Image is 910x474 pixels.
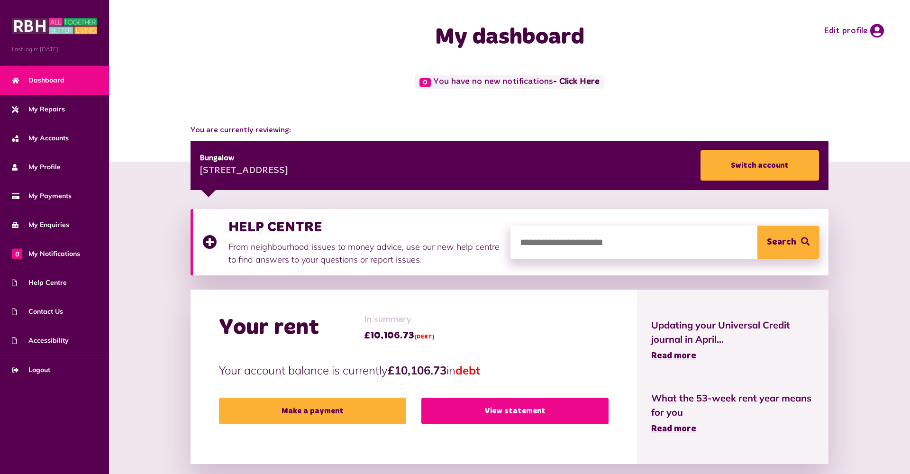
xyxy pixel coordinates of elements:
[419,78,431,87] span: 0
[421,398,609,424] a: View statement
[12,75,64,85] span: Dashboard
[219,314,319,342] h2: Your rent
[364,313,435,326] span: In summary
[320,24,699,51] h1: My dashboard
[651,425,696,433] span: Read more
[651,318,814,346] span: Updating your Universal Credit journal in April...
[553,78,600,86] a: - Click Here
[651,352,696,360] span: Read more
[219,398,406,424] a: Make a payment
[12,220,69,230] span: My Enquiries
[191,125,829,136] span: You are currently reviewing:
[219,362,609,379] p: Your account balance is currently in
[414,334,435,340] span: (DEBT)
[824,24,884,38] a: Edit profile
[415,75,603,89] span: You have no new notifications
[651,318,814,363] a: Updating your Universal Credit journal in April... Read more
[12,133,69,143] span: My Accounts
[12,249,80,259] span: My Notifications
[12,248,22,259] span: 0
[12,17,97,36] img: MyRBH
[228,219,501,236] h3: HELP CENTRE
[701,150,819,181] a: Switch account
[651,391,814,419] span: What the 53-week rent year means for you
[364,328,435,343] span: £10,106.73
[757,226,819,259] button: Search
[12,278,67,288] span: Help Centre
[12,45,97,54] span: Last login: [DATE]
[12,336,69,346] span: Accessibility
[228,240,501,266] p: From neighbourhood issues to money advice, use our new help centre to find answers to your questi...
[12,365,50,375] span: Logout
[455,363,480,377] span: debt
[200,153,288,164] div: Bungalow
[12,307,63,317] span: Contact Us
[651,391,814,436] a: What the 53-week rent year means for you Read more
[767,226,796,259] span: Search
[388,363,446,377] strong: £10,106.73
[12,104,65,114] span: My Repairs
[12,162,61,172] span: My Profile
[200,164,288,178] div: [STREET_ADDRESS]
[12,191,72,201] span: My Payments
